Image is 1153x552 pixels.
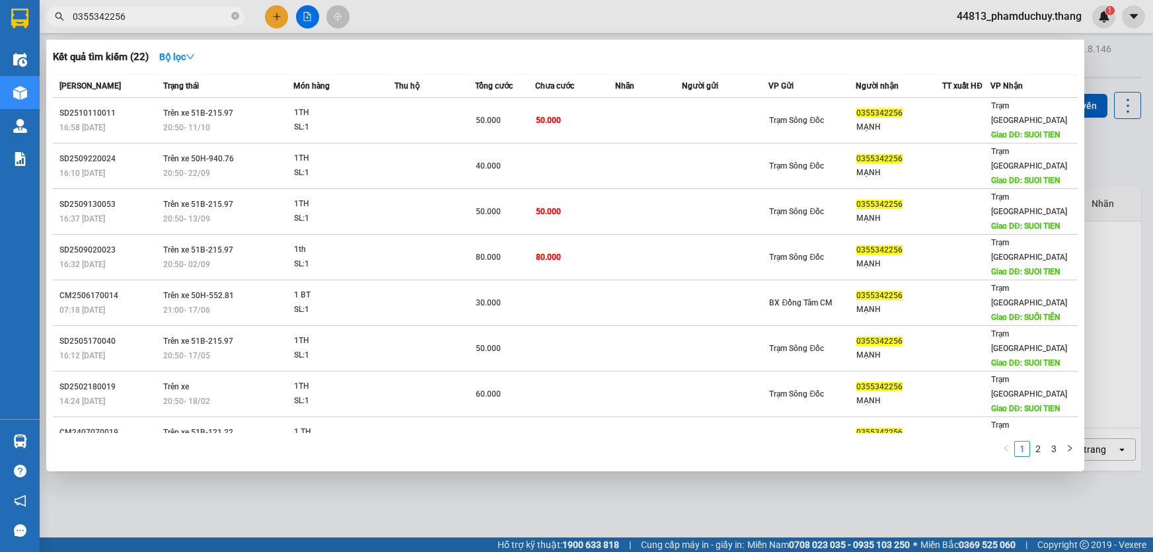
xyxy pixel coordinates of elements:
[856,303,942,317] div: MẠNH
[163,336,233,346] span: Trên xe 51B-215.97
[163,260,210,269] span: 20:50 - 02/09
[1031,442,1045,456] a: 2
[1002,444,1010,452] span: left
[991,420,1067,444] span: Trạm [GEOGRAPHIC_DATA]
[769,116,824,125] span: Trạm Sông Đốc
[856,81,899,91] span: Người nhận
[59,169,105,178] span: 16:10 [DATE]
[991,176,1060,185] span: Giao DĐ: SUOI TIEN
[163,382,189,391] span: Trên xe
[476,116,501,125] span: 50.000
[990,81,1023,91] span: VP Nhận
[294,257,393,272] div: SL: 1
[769,389,824,399] span: Trạm Sông Đốc
[59,214,105,223] span: 16:37 [DATE]
[682,81,718,91] span: Người gửi
[856,257,942,271] div: MẠNH
[59,351,105,360] span: 16:12 [DATE]
[476,389,501,399] span: 60.000
[163,154,234,163] span: Trên xe 50H-940.76
[163,291,234,300] span: Trên xe 50H-552.81
[163,245,233,255] span: Trên xe 51B-215.97
[856,200,903,209] span: 0355342256
[394,81,420,91] span: Thu hộ
[942,81,983,91] span: TT xuất HĐ
[998,441,1014,457] button: left
[991,329,1067,353] span: Trạm [GEOGRAPHIC_DATA]
[53,50,149,64] h3: Kết quả tìm kiếm ( 22 )
[163,200,233,209] span: Trên xe 51B-215.97
[163,214,210,223] span: 20:50 - 13/09
[991,375,1067,399] span: Trạm [GEOGRAPHIC_DATA]
[14,494,26,507] span: notification
[294,197,393,212] div: 1TH
[14,465,26,477] span: question-circle
[163,123,210,132] span: 20:50 - 11/10
[536,253,561,262] span: 80.000
[769,161,824,171] span: Trạm Sông Đốc
[991,238,1067,262] span: Trạm [GEOGRAPHIC_DATA]
[59,335,159,348] div: SD2505170040
[991,101,1067,125] span: Trạm [GEOGRAPHIC_DATA]
[13,86,27,100] img: warehouse-icon
[856,212,942,225] div: MẠNH
[1046,441,1062,457] li: 3
[294,106,393,120] div: 1TH
[163,108,233,118] span: Trên xe 51B-215.97
[294,151,393,166] div: 1TH
[476,298,501,307] span: 30.000
[59,106,159,120] div: SD2510110011
[163,351,210,360] span: 20:50 - 17/05
[59,289,159,303] div: CM2506170014
[536,207,561,216] span: 50.000
[149,46,205,67] button: Bộ lọcdown
[163,397,210,406] span: 20:50 - 18/02
[294,394,393,409] div: SL: 1
[294,120,393,135] div: SL: 1
[1030,441,1046,457] li: 2
[476,344,501,353] span: 50.000
[1015,442,1029,456] a: 1
[55,12,64,21] span: search
[991,267,1060,276] span: Giao DĐ: SUOI TIEN
[59,243,159,257] div: SD2509020023
[856,428,903,437] span: 0355342256
[294,348,393,363] div: SL: 1
[13,119,27,133] img: warehouse-icon
[11,9,28,28] img: logo-vxr
[476,207,501,216] span: 50.000
[294,303,393,317] div: SL: 1
[768,81,794,91] span: VP Gửi
[1014,441,1030,457] li: 1
[59,198,159,212] div: SD2509130053
[998,441,1014,457] li: Previous Page
[991,404,1060,413] span: Giao DĐ: SUOI TIEN
[856,291,903,300] span: 0355342256
[991,284,1067,307] span: Trạm [GEOGRAPHIC_DATA]
[14,524,26,537] span: message
[294,379,393,394] div: 1TH
[1062,441,1078,457] li: Next Page
[163,428,233,437] span: Trên xe 51B-121.22
[294,425,393,440] div: 1 TH
[13,152,27,166] img: solution-icon
[615,81,634,91] span: Nhãn
[163,81,199,91] span: Trạng thái
[294,243,393,257] div: 1th
[186,52,195,61] span: down
[856,336,903,346] span: 0355342256
[856,154,903,163] span: 0355342256
[1047,442,1061,456] a: 3
[535,81,574,91] span: Chưa cước
[856,166,942,180] div: MẠNH
[991,313,1060,322] span: Giao DĐ: SUỐI TIÊN
[163,169,210,178] span: 20:50 - 22/09
[59,380,159,394] div: SD2502180019
[769,344,824,353] span: Trạm Sông Đốc
[856,245,903,255] span: 0355342256
[59,426,159,440] div: CM2407070019
[59,81,121,91] span: [PERSON_NAME]
[294,212,393,226] div: SL: 1
[475,81,513,91] span: Tổng cước
[991,147,1067,171] span: Trạm [GEOGRAPHIC_DATA]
